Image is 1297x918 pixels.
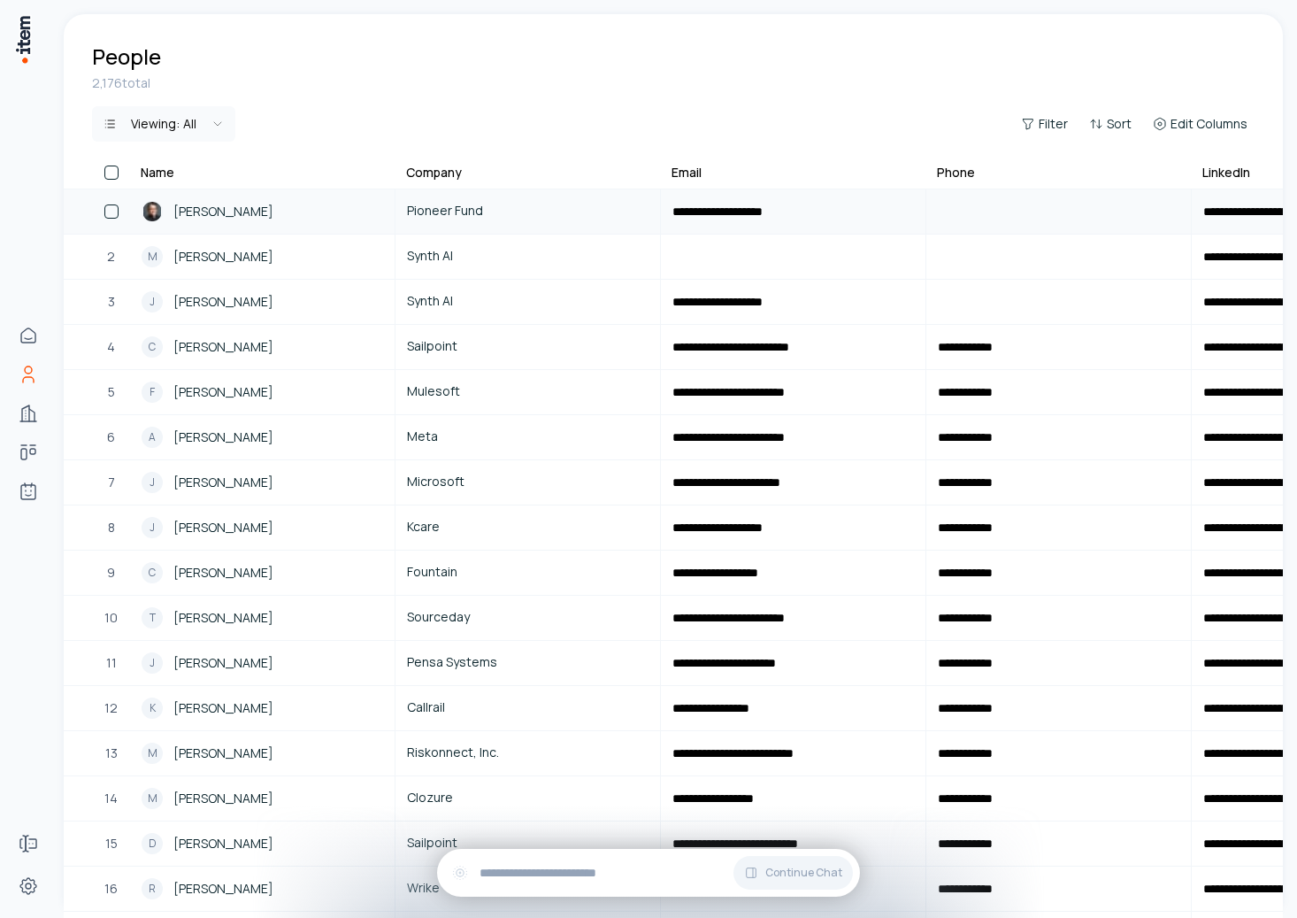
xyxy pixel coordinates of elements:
span: Filter [1039,115,1068,133]
span: Sailpoint [407,336,648,356]
div: J [142,517,163,538]
span: [PERSON_NAME] [173,789,273,808]
div: R [142,878,163,899]
a: People [11,357,46,392]
span: [PERSON_NAME] [173,337,273,357]
span: Clozure [407,788,648,807]
a: C[PERSON_NAME] [131,326,394,368]
a: Callrail [396,687,659,729]
a: J[PERSON_NAME] [131,642,394,684]
div: Name [141,164,174,181]
a: Deals [11,435,46,470]
button: Continue Chat [733,856,853,890]
span: 7 [108,473,115,492]
span: 6 [107,428,115,447]
span: [PERSON_NAME] [173,382,273,402]
span: Riskonnect, Inc. [407,743,648,762]
div: D [142,833,163,854]
span: 12 [104,698,118,718]
span: 9 [107,563,115,582]
a: A[PERSON_NAME] [131,416,394,459]
a: Pensa Systems [396,642,659,684]
div: J [142,472,163,493]
span: [PERSON_NAME] [173,834,273,853]
div: M [142,788,163,809]
div: Email [672,164,702,181]
span: [PERSON_NAME] [173,473,273,492]
a: Clozure [396,777,659,820]
a: Pioneer Fund [396,190,659,233]
div: A [142,427,163,448]
span: Continue Chat [765,866,842,880]
a: Kcare [396,506,659,549]
span: Fountain [407,562,648,582]
span: Synth AI [407,291,648,311]
span: [PERSON_NAME] [173,744,273,763]
span: 13 [105,744,118,763]
a: Sailpoint [396,326,659,368]
span: 8 [108,518,115,537]
a: Meta [396,416,659,459]
div: LinkedIn [1202,164,1250,181]
div: Phone [937,164,975,181]
span: Kcare [407,517,648,536]
a: R[PERSON_NAME] [131,868,394,910]
a: Companies [11,396,46,431]
a: J[PERSON_NAME] [131,461,394,504]
a: K[PERSON_NAME] [131,687,394,729]
img: James Fong [142,201,163,222]
a: T[PERSON_NAME] [131,597,394,639]
span: [PERSON_NAME] [173,653,273,673]
span: Sourceday [407,607,648,627]
img: Item Brain Logo [14,14,32,65]
a: M[PERSON_NAME] [131,732,394,775]
span: Synth AI [407,246,648,266]
a: Microsoft [396,461,659,504]
span: 4 [107,337,115,357]
div: F [142,382,163,403]
span: Sort [1107,115,1132,133]
div: Viewing: [131,115,196,133]
a: C[PERSON_NAME] [131,552,394,594]
span: Pensa Systems [407,652,648,672]
a: James Fong[PERSON_NAME] [131,190,394,233]
a: Home [11,318,46,353]
span: Meta [407,427,648,446]
a: Forms [11,826,46,861]
span: Sailpoint [407,833,648,852]
span: [PERSON_NAME] [173,292,273,312]
a: Synth AI [396,281,659,323]
span: Callrail [407,698,648,717]
span: [PERSON_NAME] [173,428,273,447]
a: Agents [11,474,46,509]
span: Edit Columns [1170,115,1247,133]
a: J[PERSON_NAME] [131,281,394,323]
a: Fountain [396,552,659,594]
div: M [142,743,163,764]
div: J [142,652,163,674]
span: [PERSON_NAME] [173,698,273,718]
a: Settings [11,868,46,904]
span: [PERSON_NAME] [173,563,273,582]
div: M [142,246,163,267]
span: [PERSON_NAME] [173,202,273,221]
a: M[PERSON_NAME] [131,235,394,278]
a: M[PERSON_NAME] [131,777,394,820]
div: T [142,607,163,629]
a: Wrike [396,868,659,910]
span: [PERSON_NAME] [173,879,273,899]
div: 2,176 total [92,74,1255,92]
span: 2 [107,247,115,266]
a: D[PERSON_NAME] [131,822,394,865]
a: Synth AI [396,235,659,278]
h1: People [92,42,161,71]
span: [PERSON_NAME] [173,518,273,537]
span: Mulesoft [407,382,648,401]
span: 10 [104,608,118,628]
button: Sort [1082,112,1139,136]
span: 16 [104,879,118,899]
div: Continue Chat [437,849,860,897]
a: Sourceday [396,597,659,639]
div: C [142,562,163,583]
span: [PERSON_NAME] [173,608,273,628]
